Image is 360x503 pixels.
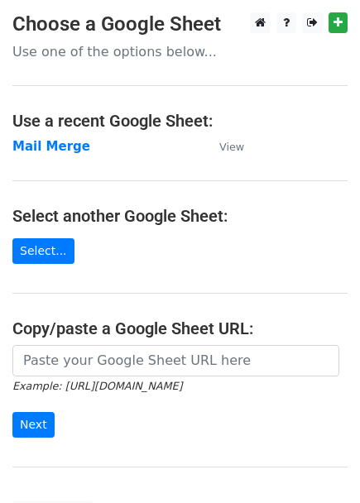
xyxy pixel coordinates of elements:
[219,141,244,153] small: View
[12,412,55,438] input: Next
[12,206,348,226] h4: Select another Google Sheet:
[12,319,348,338] h4: Copy/paste a Google Sheet URL:
[12,12,348,36] h3: Choose a Google Sheet
[203,139,244,154] a: View
[12,43,348,60] p: Use one of the options below...
[12,345,339,376] input: Paste your Google Sheet URL here
[12,111,348,131] h4: Use a recent Google Sheet:
[12,238,74,264] a: Select...
[12,139,90,154] a: Mail Merge
[12,380,182,392] small: Example: [URL][DOMAIN_NAME]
